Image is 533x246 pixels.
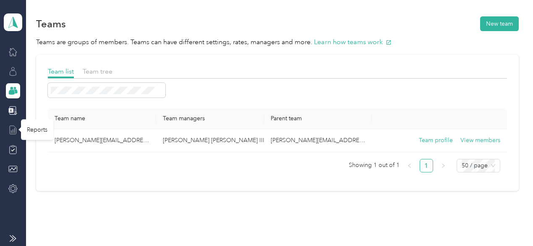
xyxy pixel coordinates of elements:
[48,108,156,129] th: Team name
[156,108,264,129] th: Team managers
[36,37,518,48] p: Teams are groups of members. Teams can have different settings, rates, managers and more.
[419,136,453,145] button: Team profile
[163,136,257,145] p: [PERSON_NAME] [PERSON_NAME] III
[83,67,112,75] span: Team tree
[480,16,519,31] button: New team
[36,19,66,28] h1: Teams
[460,136,500,145] button: View members
[48,67,74,75] span: Team list
[349,159,400,172] span: Showing 1 out of 1
[264,129,372,152] td: brandon.meadors@optioncare.com
[264,108,372,129] th: Parent team
[21,119,53,140] div: Reports
[420,159,433,172] a: 1
[436,159,450,172] button: right
[314,37,392,48] button: Learn how teams work
[48,129,156,152] td: anderson.potts@optioncare.com
[441,163,446,168] span: right
[403,159,416,172] li: Previous Page
[407,163,412,168] span: left
[462,159,495,172] span: 50 / page
[457,159,500,172] div: Page Size
[436,159,450,172] li: Next Page
[486,199,533,246] iframe: Everlance-gr Chat Button Frame
[403,159,416,172] button: left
